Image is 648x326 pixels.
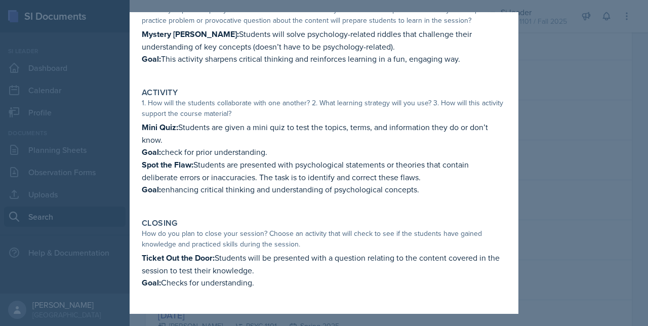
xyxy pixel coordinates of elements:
[142,158,506,183] p: Students are presented with psychological statements or theories that contain deliberate errors o...
[142,228,506,250] div: How do you plan to close your session? Choose an activity that will check to see if the students ...
[142,159,193,171] strong: Spot the Flaw:
[142,276,506,289] p: Checks for understanding.
[142,28,239,40] strong: Mystery [PERSON_NAME]:
[142,184,161,195] strong: Goal:
[142,146,506,158] p: check for prior understanding.
[142,218,178,228] label: Closing
[142,121,178,133] strong: Mini Quiz:
[142,252,215,264] strong: Ticket Out the Door:
[142,53,506,65] p: This activity sharpens critical thinking and reinforces learning in a fun, engaging way.
[142,121,506,146] p: Students are given a mini quiz to test the topics, terms, and information they do or don’t know.
[142,98,506,119] div: 1. How will the students collaborate with one another? 2. What learning strategy will you use? 3....
[142,5,506,26] div: How do you plan to open your session? What icebreaker will you facilitate to help build community...
[142,146,161,158] strong: Goal:
[142,183,506,196] p: enhancing critical thinking and understanding of psychological concepts.
[142,53,161,65] strong: Goal:
[142,88,178,98] label: Activity
[142,252,506,276] p: Students will be presented with a question relating to the content covered in the session to test...
[142,28,506,53] p: Students will solve psychology-related riddles that challenge their understanding of key concepts...
[142,277,161,289] strong: Goal:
